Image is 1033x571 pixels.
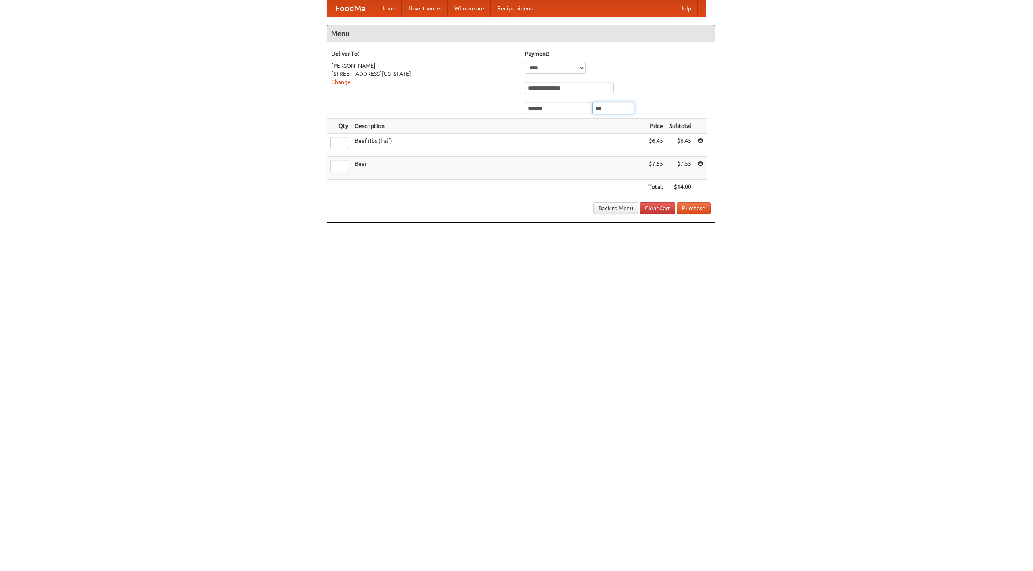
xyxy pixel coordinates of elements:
[331,79,351,85] a: Change
[666,119,694,134] th: Subtotal
[677,202,711,214] button: Purchase
[666,134,694,157] td: $6.45
[666,157,694,180] td: $7.55
[673,0,698,17] a: Help
[402,0,448,17] a: How it works
[374,0,402,17] a: Home
[640,202,675,214] a: Clear Cart
[645,157,666,180] td: $7.55
[645,180,666,195] th: Total:
[666,180,694,195] th: $14.00
[331,50,517,58] h5: Deliver To:
[593,202,638,214] a: Back to Menu
[331,70,517,78] div: [STREET_ADDRESS][US_STATE]
[327,119,351,134] th: Qty
[491,0,539,17] a: Recipe videos
[351,134,645,157] td: Beef ribs (half)
[331,62,517,70] div: [PERSON_NAME]
[327,25,715,42] h4: Menu
[645,119,666,134] th: Price
[525,50,711,58] h5: Payment:
[448,0,491,17] a: Who we are
[351,119,645,134] th: Description
[351,157,645,180] td: Beer
[645,134,666,157] td: $6.45
[327,0,374,17] a: FoodMe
